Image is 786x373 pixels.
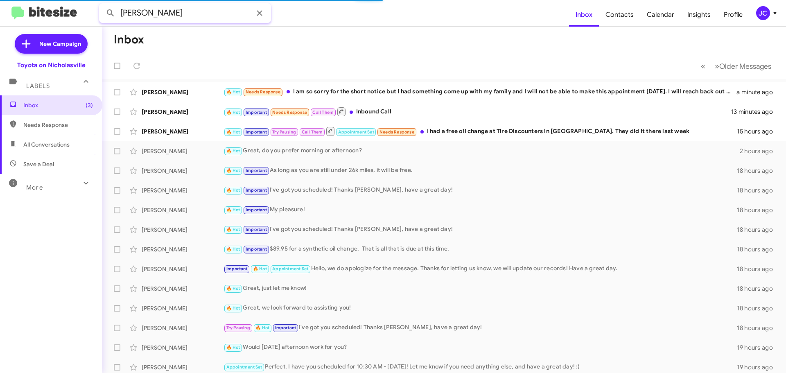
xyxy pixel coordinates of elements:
div: [PERSON_NAME] [142,147,224,155]
span: 🔥 Hot [253,266,267,271]
div: Hello, we do apologize for the message. Thanks for letting us know, we will update our records! H... [224,264,737,274]
span: 🔥 Hot [226,168,240,173]
span: Important [275,325,296,330]
span: Appointment Set [338,129,374,135]
div: As long as you are still under 26k miles, it will be free. [224,166,737,175]
div: Toyota on Nicholasville [17,61,86,69]
div: [PERSON_NAME] [142,186,224,194]
span: 🔥 Hot [226,227,240,232]
span: More [26,184,43,191]
span: 🔥 Hot [226,148,240,154]
div: [PERSON_NAME] [142,285,224,293]
div: [PERSON_NAME] [142,245,224,253]
div: Great, we look forward to assisting you! [224,303,737,313]
span: Inbox [23,101,93,109]
span: Important [246,168,267,173]
div: 18 hours ago [737,304,779,312]
div: a minute ago [736,88,779,96]
span: Needs Response [246,89,280,95]
span: Call Them [312,110,334,115]
span: Needs Response [23,121,93,129]
div: [PERSON_NAME] [142,324,224,332]
div: Inbound Call [224,106,731,117]
span: Labels [26,82,50,90]
span: 🔥 Hot [226,207,240,212]
span: Older Messages [719,62,771,71]
div: 13 minutes ago [731,108,779,116]
a: Profile [717,3,749,27]
span: Appointment Set [272,266,308,271]
span: 🔥 Hot [226,286,240,291]
div: [PERSON_NAME] [142,108,224,116]
button: Previous [696,58,710,75]
span: « [701,61,705,71]
div: [PERSON_NAME] [142,206,224,214]
div: 18 hours ago [737,226,779,234]
div: 18 hours ago [737,324,779,332]
div: 18 hours ago [737,206,779,214]
div: I had a free oil change at Tire Discounters in [GEOGRAPHIC_DATA]. They did it there last week [224,126,737,136]
div: 15 hours ago [737,127,779,136]
span: Needs Response [272,110,307,115]
span: 🔥 Hot [226,188,240,193]
span: 🔥 Hot [255,325,269,330]
span: All Conversations [23,140,70,149]
span: 🔥 Hot [226,305,240,311]
h1: Inbox [114,33,144,46]
div: 18 hours ago [737,265,779,273]
span: Call Them [302,129,323,135]
div: 2 hours ago [740,147,779,155]
div: [PERSON_NAME] [142,127,224,136]
div: [PERSON_NAME] [142,88,224,96]
span: 🔥 Hot [226,246,240,252]
div: [PERSON_NAME] [142,226,224,234]
div: [PERSON_NAME] [142,344,224,352]
div: 18 hours ago [737,245,779,253]
div: 18 hours ago [737,186,779,194]
span: 🔥 Hot [226,89,240,95]
span: Important [246,207,267,212]
div: 19 hours ago [737,344,779,352]
div: 18 hours ago [737,167,779,175]
div: $89.95 for a synthetic oil change. That is all that is due at this time. [224,244,737,254]
div: I am so sorry for the short notice but I had something come up with my family and I will not be a... [224,87,736,97]
a: Contacts [599,3,640,27]
div: My pleasure! [224,205,737,215]
input: Search [99,3,271,23]
span: 🔥 Hot [226,110,240,115]
span: » [715,61,719,71]
span: Important [246,246,267,252]
div: I've got you scheduled! Thanks [PERSON_NAME], have a great day! [224,185,737,195]
div: [PERSON_NAME] [142,265,224,273]
span: 🔥 Hot [226,129,240,135]
a: New Campaign [15,34,88,54]
div: 19 hours ago [737,363,779,371]
span: Try Pausing [272,129,296,135]
div: [PERSON_NAME] [142,363,224,371]
div: I've got you scheduled! Thanks [PERSON_NAME], have a great day! [224,323,737,332]
nav: Page navigation example [696,58,776,75]
div: Great, do you prefer morning or afternoon? [224,146,740,156]
span: Important [246,227,267,232]
span: Important [246,129,267,135]
a: Inbox [569,3,599,27]
button: JC [749,6,777,20]
div: Great, just let me know! [224,284,737,293]
span: 🔥 Hot [226,345,240,350]
div: [PERSON_NAME] [142,304,224,312]
span: Important [246,188,267,193]
span: Try Pausing [226,325,250,330]
span: New Campaign [39,40,81,48]
a: Calendar [640,3,681,27]
span: Appointment Set [226,364,262,370]
div: Perfect, I have you scheduled for 10:30 AM - [DATE]! Let me know if you need anything else, and h... [224,362,737,372]
div: 18 hours ago [737,285,779,293]
div: I've got you scheduled! Thanks [PERSON_NAME], have a great day! [224,225,737,234]
a: Insights [681,3,717,27]
div: Would [DATE] afternoon work for you? [224,343,737,352]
